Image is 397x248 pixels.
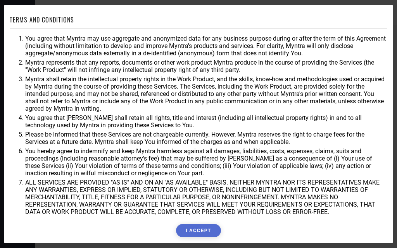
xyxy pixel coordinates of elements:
li: Myntra shall retain the intellectual property rights in the Work Product, and the skills, know-ho... [25,75,387,112]
li: You agree that Myntra may use aggregate and anonymized data for any business purpose during or af... [25,35,387,57]
li: Myntra represents that any reports, documents or other work product Myntra produce in the course ... [25,59,387,74]
h1: TERMS AND CONDITIONS [10,15,74,24]
li: You agree that [PERSON_NAME] shall retain all rights, title and interest (including all intellect... [25,114,387,129]
li: You hereby agree to indemnify and keep Myntra harmless against all damages, liabilities, costs, e... [25,147,387,177]
li: Please be informed that these Services are not chargeable currently. However, Myntra reserves the... [25,131,387,145]
li: ALL SERVICES ARE PROVIDED "AS IS" AND ON AN "AS AVAILABLE" BASIS. NEITHER MYNTRA NOR ITS REPRESEN... [25,179,387,216]
button: I ACCEPT [176,224,221,237]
